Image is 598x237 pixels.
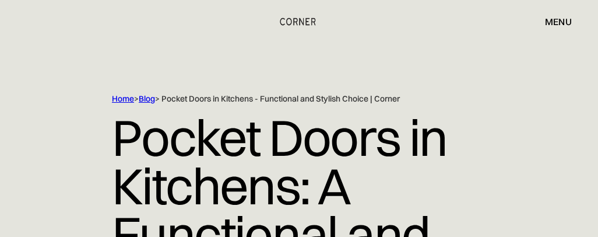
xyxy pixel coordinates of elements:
[282,14,317,29] a: home
[112,93,486,104] div: > > Pocket Doors in Kitchens - Functional and Stylish Choice | Corner
[112,93,134,104] a: Home
[533,12,572,32] div: menu
[139,93,155,104] a: Blog
[545,17,572,26] div: menu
